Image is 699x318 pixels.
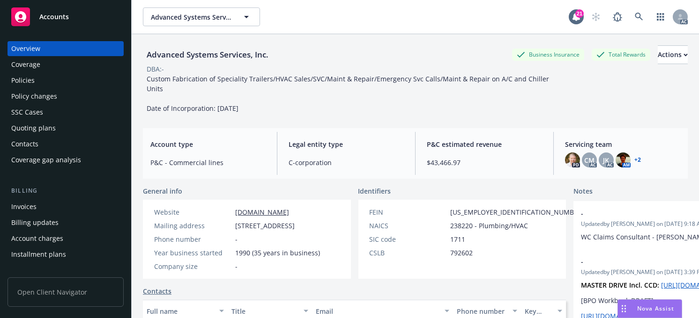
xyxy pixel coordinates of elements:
span: Nova Assist [637,304,674,312]
span: $43,466.97 [427,158,542,167]
span: Open Client Navigator [7,277,124,307]
a: Contacts [7,137,124,152]
div: Overview [11,41,40,56]
div: Email [316,306,439,316]
span: [STREET_ADDRESS] [235,221,295,231]
span: JK [603,155,610,165]
a: Invoices [7,199,124,214]
a: Overview [7,41,124,56]
span: 792602 [451,248,473,258]
div: Drag to move [618,300,630,318]
span: - [235,261,238,271]
button: Advanced Systems Services, Inc. [143,7,260,26]
a: Accounts [7,4,124,30]
img: photo [616,152,631,167]
div: Coverage [11,57,40,72]
div: Business Insurance [512,49,584,60]
button: Nova Assist [617,299,682,318]
div: Installment plans [11,247,66,262]
div: Policies [11,73,35,88]
div: NAICS [370,221,447,231]
a: Coverage [7,57,124,72]
div: 21 [575,9,584,18]
span: Servicing team [565,139,680,149]
span: Identifiers [358,186,391,196]
div: Contacts [11,137,38,152]
a: Contacts [143,286,171,296]
div: DBA: - [147,64,164,74]
a: Billing updates [7,215,124,230]
a: Switch app [651,7,670,26]
div: Invoices [11,199,37,214]
span: General info [143,186,182,196]
div: Account charges [11,231,63,246]
div: Total Rewards [592,49,650,60]
div: Title [231,306,298,316]
div: FEIN [370,207,447,217]
div: SIC code [370,234,447,244]
div: Company size [154,261,231,271]
span: Legal entity type [289,139,404,149]
span: 1990 (35 years in business) [235,248,320,258]
div: Phone number [457,306,506,316]
div: Phone number [154,234,231,244]
a: Search [630,7,648,26]
span: Custom Fabrication of Speciality Trailers/HVAC Sales/SVC/Maint & Repair/Emergency Svc Calls/Maint... [147,74,551,113]
img: photo [565,152,580,167]
div: Billing updates [11,215,59,230]
a: [DOMAIN_NAME] [235,208,289,217]
a: Policies [7,73,124,88]
span: C-corporation [289,158,404,167]
div: Quoting plans [11,121,56,136]
a: Coverage gap analysis [7,152,124,167]
strong: MASTER DRIVE Incl. CCD: [581,281,659,289]
span: Notes [573,186,593,197]
div: Mailing address [154,221,231,231]
div: Advanced Systems Services, Inc. [143,49,272,61]
button: Actions [658,45,688,64]
div: Billing [7,186,124,195]
div: Website [154,207,231,217]
div: Actions [658,46,688,64]
div: Coverage gap analysis [11,152,81,167]
div: Policy changes [11,89,57,104]
div: SSC Cases [11,105,43,120]
span: Accounts [39,13,69,21]
a: Start snowing [587,7,605,26]
span: Advanced Systems Services, Inc. [151,12,232,22]
span: 238220 - Plumbing/HVAC [451,221,528,231]
span: 1711 [451,234,466,244]
a: Report a Bug [608,7,627,26]
a: Policy changes [7,89,124,104]
span: CM [584,155,595,165]
span: [US_EMPLOYER_IDENTIFICATION_NUMBER] [451,207,585,217]
span: - [235,234,238,244]
span: Account type [150,139,266,149]
a: Quoting plans [7,121,124,136]
div: Year business started [154,248,231,258]
div: CSLB [370,248,447,258]
span: P&C estimated revenue [427,139,542,149]
a: +2 [634,157,641,163]
a: Account charges [7,231,124,246]
div: Key contact [525,306,552,316]
span: P&C - Commercial lines [150,158,266,167]
div: Full name [147,306,214,316]
a: SSC Cases [7,105,124,120]
a: Installment plans [7,247,124,262]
